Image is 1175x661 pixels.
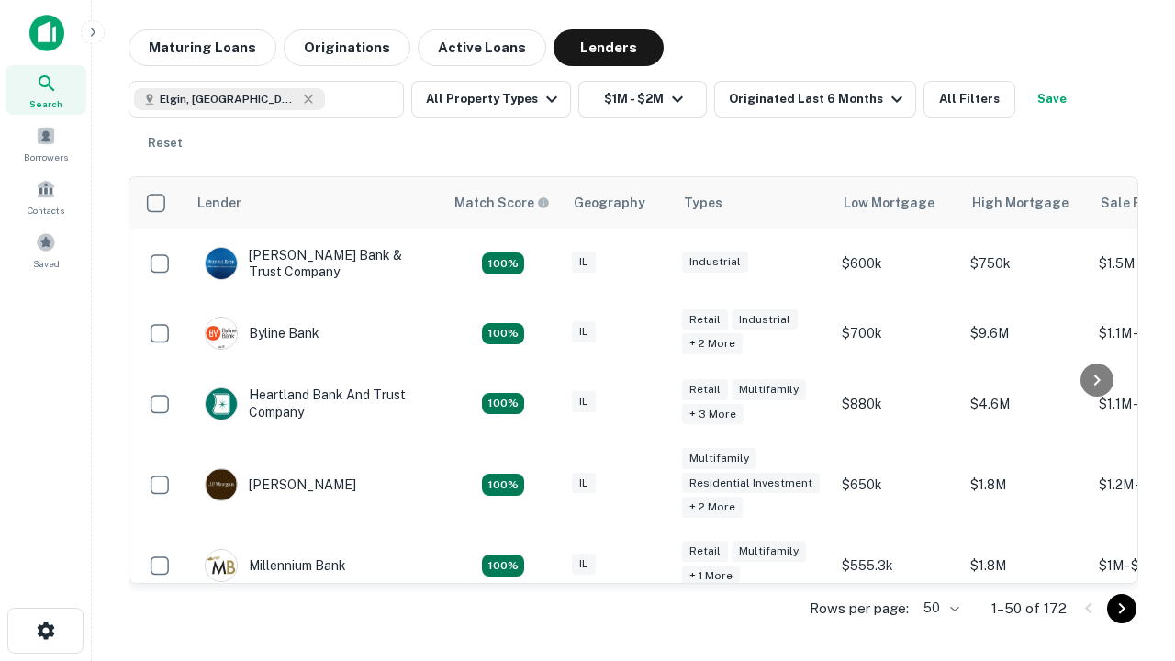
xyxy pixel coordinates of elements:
button: Originated Last 6 Months [714,81,916,118]
a: Contacts [6,172,86,221]
div: Matching Properties: 28, hasApolloMatch: undefined [482,252,524,274]
div: Byline Bank [205,317,319,350]
button: Lenders [554,29,664,66]
button: Save your search to get updates of matches that match your search criteria. [1023,81,1081,118]
td: $700k [833,298,961,368]
div: High Mortgage [972,192,1069,214]
div: IL [572,321,596,342]
div: Types [684,192,722,214]
td: $750k [961,229,1090,298]
button: Maturing Loans [129,29,276,66]
td: $555.3k [833,531,961,600]
th: Low Mortgage [833,177,961,229]
div: Multifamily [682,448,756,469]
div: Matching Properties: 23, hasApolloMatch: undefined [482,474,524,496]
div: Matching Properties: 19, hasApolloMatch: undefined [482,393,524,415]
a: Search [6,65,86,115]
th: Lender [186,177,443,229]
div: Low Mortgage [844,192,934,214]
th: Capitalize uses an advanced AI algorithm to match your search with the best lender. The match sco... [443,177,563,229]
div: + 2 more [682,333,743,354]
div: Lender [197,192,241,214]
div: Originated Last 6 Months [729,88,908,110]
div: Residential Investment [682,473,820,494]
div: Matching Properties: 16, hasApolloMatch: undefined [482,555,524,577]
div: Retail [682,541,728,562]
div: Geography [574,192,645,214]
th: Types [673,177,833,229]
td: $9.6M [961,298,1090,368]
p: Rows per page: [810,598,909,620]
button: Reset [136,125,195,162]
span: Borrowers [24,150,68,164]
a: Borrowers [6,118,86,168]
span: Search [29,96,62,111]
th: High Mortgage [961,177,1090,229]
div: Multifamily [732,379,806,400]
div: IL [572,554,596,575]
img: capitalize-icon.png [29,15,64,51]
div: Multifamily [732,541,806,562]
iframe: Chat Widget [1083,455,1175,543]
td: $650k [833,439,961,532]
td: $880k [833,368,961,438]
div: [PERSON_NAME] Bank & Trust Company [205,247,425,280]
button: All Filters [923,81,1015,118]
div: Retail [682,309,728,330]
img: picture [206,318,237,349]
div: Millennium Bank [205,549,346,582]
div: Matching Properties: 18, hasApolloMatch: undefined [482,323,524,345]
a: Saved [6,225,86,274]
td: $600k [833,229,961,298]
h6: Match Score [454,193,546,213]
img: picture [206,550,237,581]
div: Heartland Bank And Trust Company [205,387,425,420]
button: Active Loans [418,29,546,66]
p: 1–50 of 172 [991,598,1067,620]
div: 50 [916,595,962,622]
span: Elgin, [GEOGRAPHIC_DATA], [GEOGRAPHIC_DATA] [160,91,297,107]
div: IL [572,391,596,412]
div: Industrial [682,252,748,273]
div: Capitalize uses an advanced AI algorithm to match your search with the best lender. The match sco... [454,193,550,213]
td: $1.8M [961,531,1090,600]
span: Saved [33,256,60,271]
td: $1.8M [961,439,1090,532]
div: Retail [682,379,728,400]
div: IL [572,252,596,273]
div: Industrial [732,309,798,330]
button: All Property Types [411,81,571,118]
div: + 3 more [682,404,744,425]
img: picture [206,248,237,279]
span: Contacts [28,203,64,218]
div: IL [572,473,596,494]
button: Go to next page [1107,594,1136,623]
div: + 1 more [682,566,740,587]
div: + 2 more [682,497,743,518]
div: [PERSON_NAME] [205,468,356,501]
td: $4.6M [961,368,1090,438]
img: picture [206,469,237,500]
button: Originations [284,29,410,66]
th: Geography [563,177,673,229]
img: picture [206,388,237,420]
button: $1M - $2M [578,81,707,118]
